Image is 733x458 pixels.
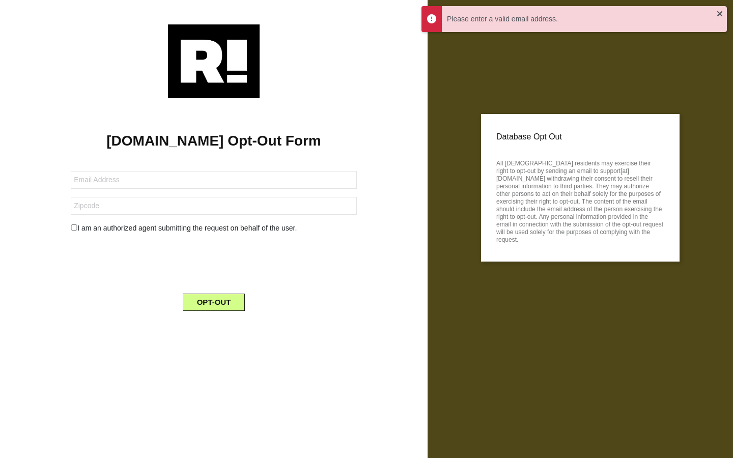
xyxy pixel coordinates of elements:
p: All [DEMOGRAPHIC_DATA] residents may exercise their right to opt-out by sending an email to suppo... [496,157,664,244]
iframe: reCAPTCHA [136,242,291,281]
button: OPT-OUT [183,294,245,311]
p: Database Opt Out [496,129,664,145]
div: Please enter a valid email address. [447,14,717,24]
input: Email Address [71,171,357,189]
div: I am an authorized agent submitting the request on behalf of the user. [63,223,364,234]
input: Zipcode [71,197,357,215]
h1: [DOMAIN_NAME] Opt-Out Form [15,132,412,150]
img: Retention.com [168,24,260,98]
